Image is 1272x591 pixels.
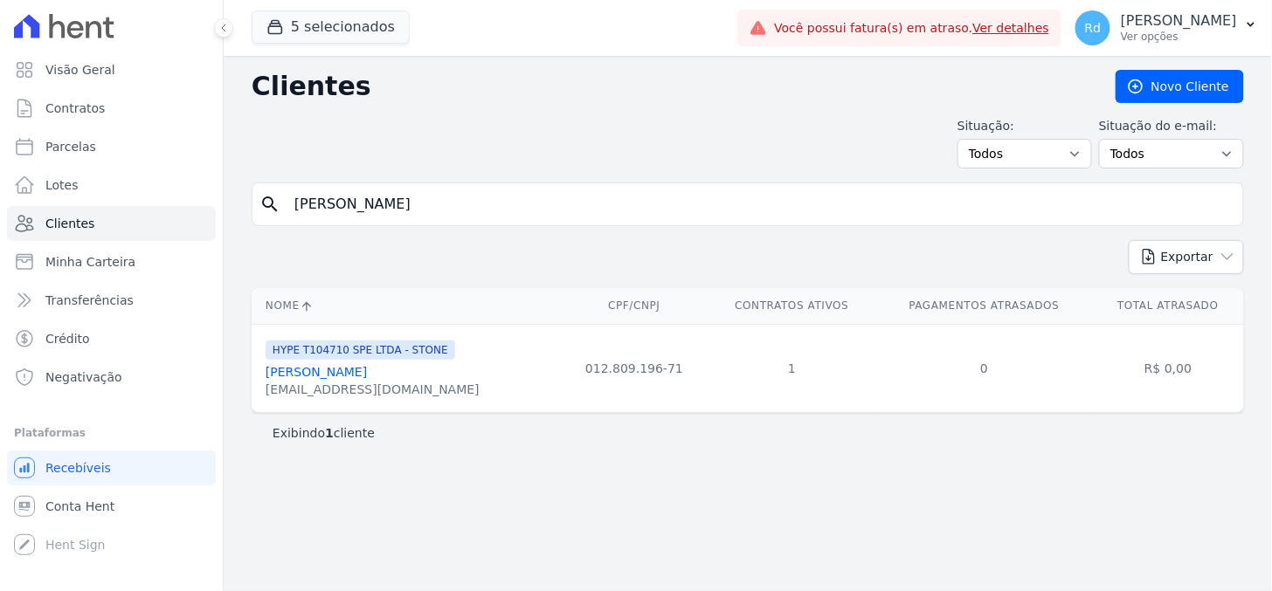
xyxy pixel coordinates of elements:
span: Transferências [45,292,134,309]
label: Situação do e-mail: [1099,117,1244,135]
p: [PERSON_NAME] [1121,12,1237,30]
a: Novo Cliente [1116,70,1244,103]
span: Recebíveis [45,459,111,477]
a: Visão Geral [7,52,216,87]
button: Rd [PERSON_NAME] Ver opções [1061,3,1272,52]
a: Conta Hent [7,489,216,524]
label: Situação: [957,117,1092,135]
span: Lotes [45,176,79,194]
span: Negativação [45,368,122,386]
div: [EMAIL_ADDRESS][DOMAIN_NAME] [266,381,480,398]
input: Buscar por nome, CPF ou e-mail [284,187,1236,222]
a: Crédito [7,321,216,356]
a: Ver detalhes [973,21,1050,35]
a: Parcelas [7,129,216,164]
span: Você possui fatura(s) em atraso. [774,19,1049,38]
td: 012.809.196-71 [561,324,708,412]
span: Contratos [45,100,105,117]
th: CPF/CNPJ [561,288,708,324]
th: Pagamentos Atrasados [876,288,1093,324]
span: HYPE T104710 SPE LTDA - STONE [266,340,455,360]
span: Parcelas [45,138,96,155]
span: Rd [1085,22,1102,34]
i: search [259,194,280,215]
h2: Clientes [252,71,1088,102]
button: 5 selecionados [252,10,410,44]
td: 0 [876,324,1093,412]
button: Exportar [1129,240,1244,274]
span: Conta Hent [45,498,114,515]
a: Recebíveis [7,450,216,485]
th: Contratos Ativos [708,288,876,324]
a: Transferências [7,283,216,318]
a: Contratos [7,91,216,126]
span: Visão Geral [45,61,115,79]
th: Nome [252,288,561,324]
p: Ver opções [1121,30,1237,44]
td: 1 [708,324,876,412]
a: Minha Carteira [7,244,216,279]
span: Minha Carteira [45,253,135,271]
p: Exibindo cliente [273,424,375,442]
th: Total Atrasado [1093,288,1244,324]
b: 1 [325,426,334,440]
div: Plataformas [14,423,209,443]
span: Clientes [45,215,94,232]
a: Negativação [7,360,216,395]
a: [PERSON_NAME] [266,365,367,379]
a: Clientes [7,206,216,241]
span: Crédito [45,330,90,347]
a: Lotes [7,168,216,203]
td: R$ 0,00 [1093,324,1244,412]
